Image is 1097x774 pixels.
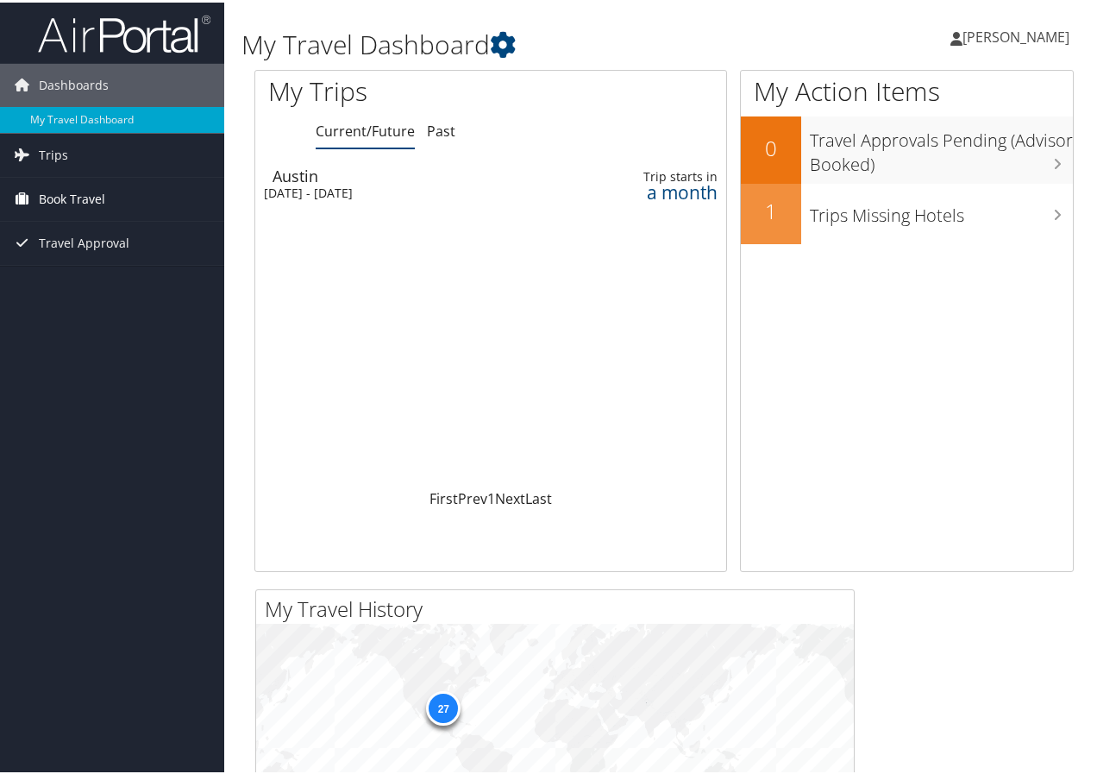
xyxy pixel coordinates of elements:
[273,166,562,181] div: Austin
[264,183,554,198] div: [DATE] - [DATE]
[241,24,805,60] h1: My Travel Dashboard
[458,487,487,506] a: Prev
[39,175,105,218] span: Book Travel
[268,71,517,107] h1: My Trips
[495,487,525,506] a: Next
[316,119,415,138] a: Current/Future
[39,61,109,104] span: Dashboards
[616,182,718,198] div: a month
[741,114,1073,180] a: 0Travel Approvals Pending (Advisor Booked)
[810,192,1073,225] h3: Trips Missing Hotels
[741,131,801,160] h2: 0
[741,181,1073,242] a: 1Trips Missing Hotels
[429,487,458,506] a: First
[487,487,495,506] a: 1
[427,119,455,138] a: Past
[39,131,68,174] span: Trips
[616,167,718,182] div: Trip starts in
[950,9,1087,60] a: [PERSON_NAME]
[38,11,210,52] img: airportal-logo.png
[962,25,1069,44] span: [PERSON_NAME]
[39,219,129,262] span: Travel Approval
[741,194,801,223] h2: 1
[810,117,1073,174] h3: Travel Approvals Pending (Advisor Booked)
[525,487,552,506] a: Last
[265,592,854,621] h2: My Travel History
[741,71,1073,107] h1: My Action Items
[426,689,461,723] div: 27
